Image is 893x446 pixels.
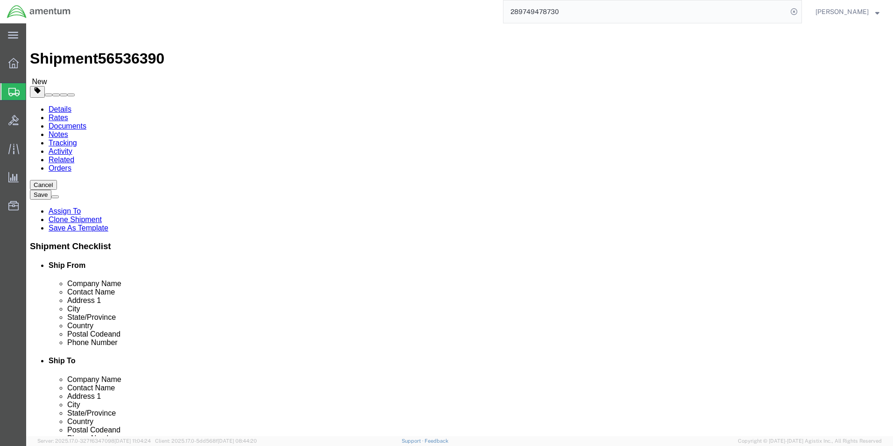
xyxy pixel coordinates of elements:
[815,6,880,17] button: [PERSON_NAME]
[155,438,257,444] span: Client: 2025.17.0-5dd568f
[218,438,257,444] span: [DATE] 08:44:20
[37,438,151,444] span: Server: 2025.17.0-327f6347098
[26,23,893,436] iframe: FS Legacy Container
[738,437,882,445] span: Copyright © [DATE]-[DATE] Agistix Inc., All Rights Reserved
[402,438,425,444] a: Support
[114,438,151,444] span: [DATE] 11:04:24
[425,438,448,444] a: Feedback
[503,0,787,23] input: Search for shipment number, reference number
[815,7,869,17] span: James Barragan
[7,5,71,19] img: logo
